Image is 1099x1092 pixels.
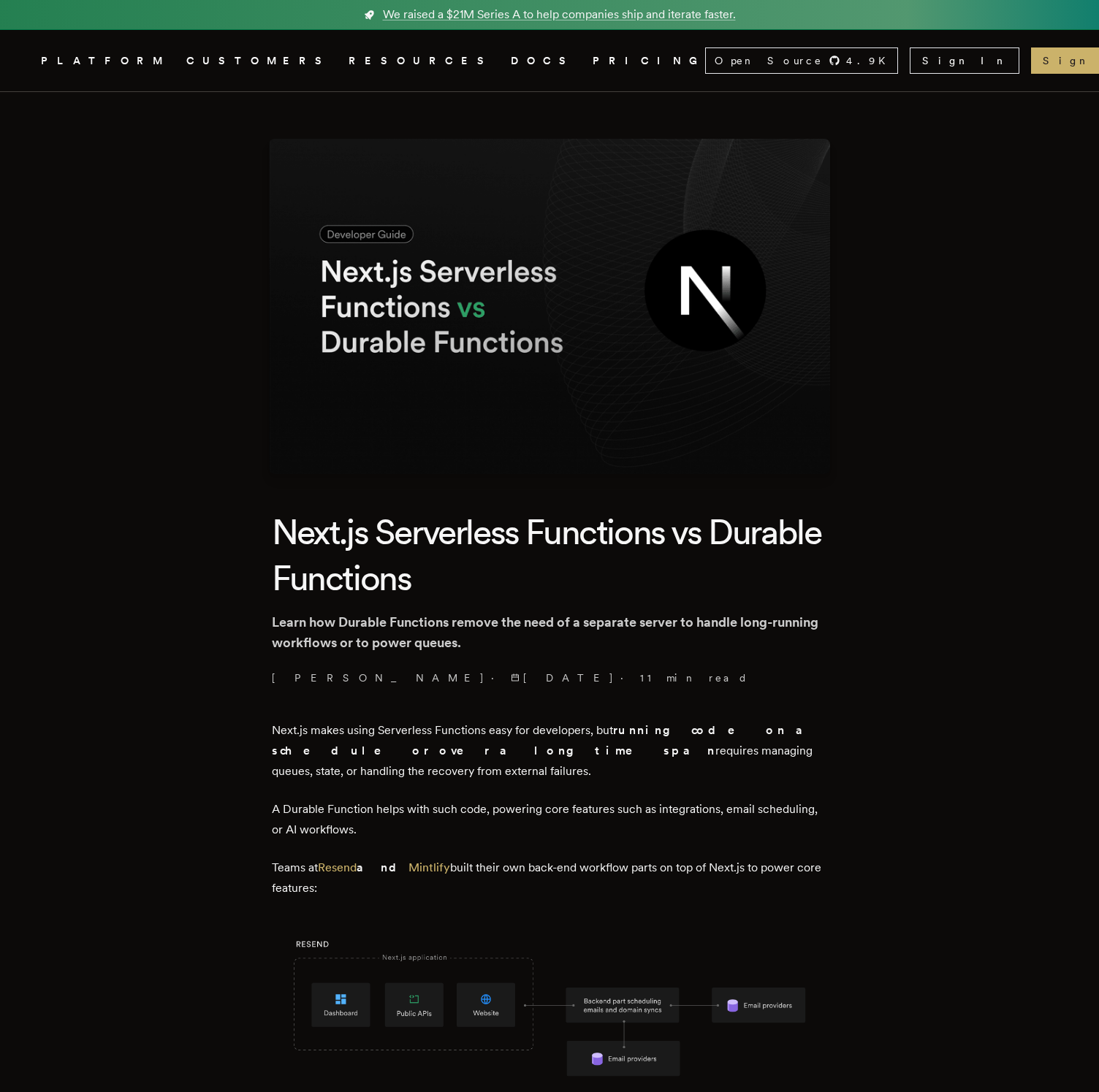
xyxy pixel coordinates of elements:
[910,47,1019,74] a: Sign In
[41,52,169,70] button: PLATFORM
[511,52,575,70] a: DOCS
[383,6,736,23] span: We raised a $21M Series A to help companies ship and iterate faster.
[318,860,450,874] strong: and
[593,52,705,70] a: PRICING
[318,860,357,874] a: Resend
[272,858,827,898] p: Teams at built their own back-end workflow parts on top of Next.js to power core features:
[272,799,827,840] p: A Durable Function helps with such code, powering core features such as integrations, email sched...
[349,52,493,70] button: RESOURCES
[272,720,827,782] p: Next.js makes using Serverless Functions easy for developers, but requires managing queues, state...
[272,671,485,685] a: [PERSON_NAME]
[272,723,820,757] strong: running code on a schedule or over a long time span
[715,53,823,68] span: Open Source
[269,139,830,474] img: Featured image for Next.js Serverless Functions vs Durable Functions blog post
[272,509,827,600] h1: Next.js Serverless Functions vs Durable Functions
[511,671,615,685] span: [DATE]
[408,860,450,874] a: Mintlify
[272,612,827,653] p: Learn how Durable Functions remove the need of a separate server to handle long-running workflows...
[272,671,827,685] p: · ·
[186,52,331,70] a: CUSTOMERS
[846,53,894,68] span: 4.9 K
[640,671,748,685] span: 11 min read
